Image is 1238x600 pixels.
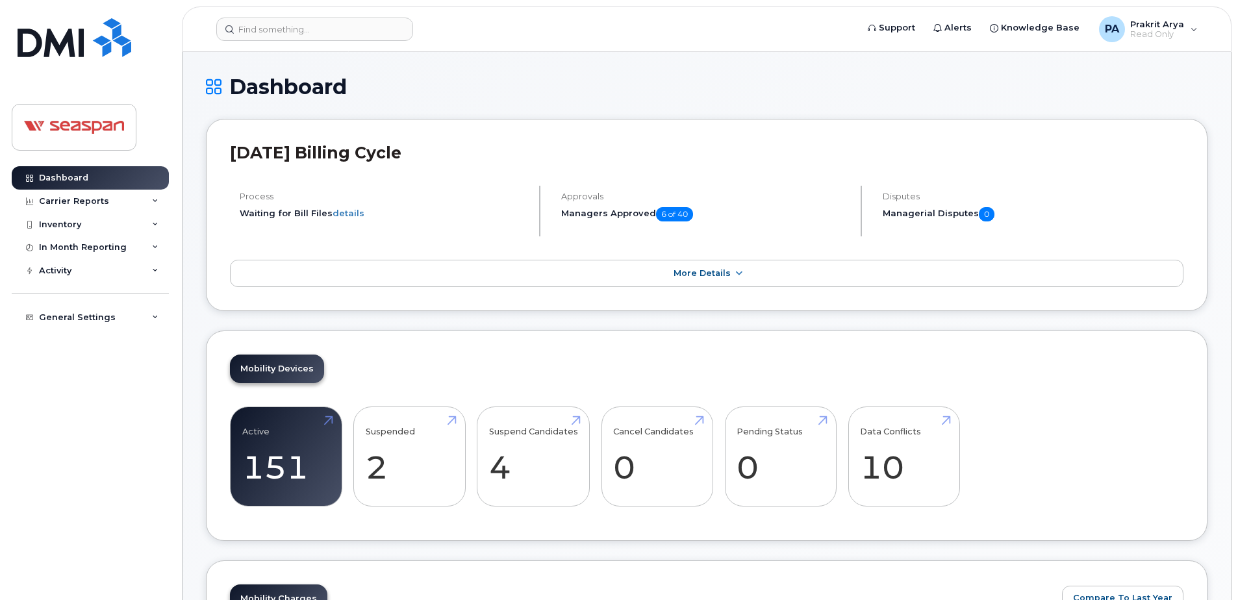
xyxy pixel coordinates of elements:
[242,414,330,499] a: Active 151
[860,414,948,499] a: Data Conflicts 10
[674,268,731,278] span: More Details
[240,207,528,219] li: Waiting for Bill Files
[489,414,578,499] a: Suspend Candidates 4
[230,143,1183,162] h2: [DATE] Billing Cycle
[979,207,994,221] span: 0
[366,414,453,499] a: Suspended 2
[883,207,1183,221] h5: Managerial Disputes
[230,355,324,383] a: Mobility Devices
[240,192,528,201] h4: Process
[656,207,693,221] span: 6 of 40
[613,414,701,499] a: Cancel Candidates 0
[737,414,824,499] a: Pending Status 0
[333,208,364,218] a: details
[561,192,850,201] h4: Approvals
[206,75,1207,98] h1: Dashboard
[561,207,850,221] h5: Managers Approved
[883,192,1183,201] h4: Disputes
